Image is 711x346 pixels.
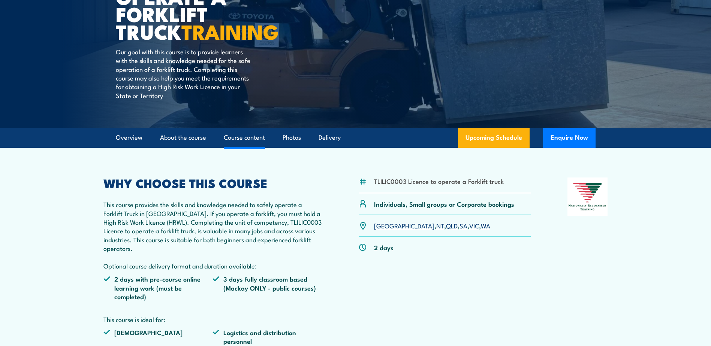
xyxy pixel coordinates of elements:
[458,128,530,148] a: Upcoming Schedule
[224,128,265,148] a: Course content
[374,221,490,230] p: , , , , ,
[374,243,394,252] p: 2 days
[213,274,322,301] li: 3 days fully classroom based (Mackay ONLY - public courses)
[374,200,514,208] p: Individuals, Small groups or Corporate bookings
[374,221,434,230] a: [GEOGRAPHIC_DATA]
[103,274,213,301] li: 2 days with pre-course online learning work (must be completed)
[103,177,322,188] h2: WHY CHOOSE THIS COURSE
[116,128,142,148] a: Overview
[481,221,490,230] a: WA
[160,128,206,148] a: About the course
[543,128,596,148] button: Enquire Now
[436,221,444,230] a: NT
[319,128,341,148] a: Delivery
[103,315,322,324] p: This course is ideal for:
[283,128,301,148] a: Photos
[460,221,467,230] a: SA
[213,328,322,346] li: Logistics and distribution personnel
[469,221,479,230] a: VIC
[181,15,279,46] strong: TRAINING
[446,221,458,230] a: QLD
[374,177,504,185] li: TLILIC0003 Licence to operate a Forklift truck
[103,328,213,346] li: [DEMOGRAPHIC_DATA]
[103,200,322,270] p: This course provides the skills and knowledge needed to safely operate a Forklift Truck in [GEOGR...
[567,177,608,216] img: Nationally Recognised Training logo.
[116,47,253,100] p: Our goal with this course is to provide learners with the skills and knowledge needed for the saf...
